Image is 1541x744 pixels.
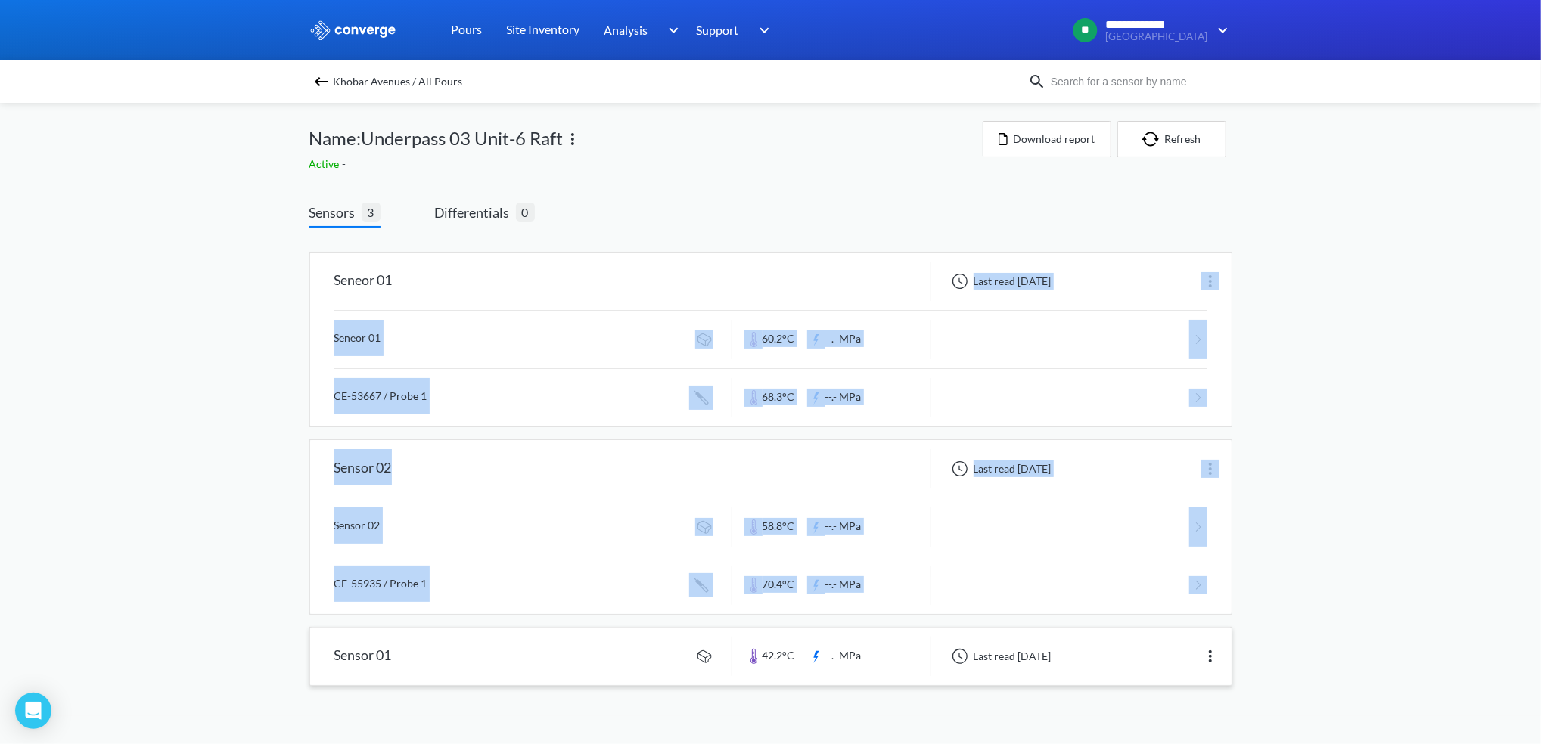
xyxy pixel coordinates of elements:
img: downArrow.svg [750,21,774,39]
img: icon-refresh.svg [1142,132,1165,147]
div: Last read [DATE] [943,460,1056,478]
img: icon-search.svg [1028,73,1046,91]
span: Differentials [435,202,516,223]
img: more.svg [1201,647,1219,665]
img: more.svg [1201,460,1219,478]
span: Support [697,20,739,39]
img: icon-file.svg [999,133,1008,145]
span: [GEOGRAPHIC_DATA] [1106,31,1208,42]
button: Download report [983,121,1111,157]
input: Search for a sensor by name [1046,73,1229,90]
button: Refresh [1117,121,1226,157]
span: 3 [362,203,381,222]
div: Last read [DATE] [943,272,1056,290]
span: - [343,157,350,170]
span: 0 [516,203,535,222]
div: Open Intercom Messenger [15,693,51,729]
img: logo_ewhite.svg [309,20,397,40]
div: Seneor 01 [334,262,393,301]
div: Sensor 02 [334,449,392,488]
img: downArrow.svg [1208,21,1232,39]
span: Khobar Avenues / All Pours [334,71,463,92]
span: Sensors [309,202,362,223]
img: downArrow.svg [658,21,682,39]
span: Active [309,157,343,170]
img: more.svg [1201,272,1219,290]
img: more.svg [564,130,582,148]
span: Name:Underpass 03 Unit-6 Raft [309,124,564,153]
img: backspace.svg [312,73,331,91]
span: Analysis [604,20,648,39]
